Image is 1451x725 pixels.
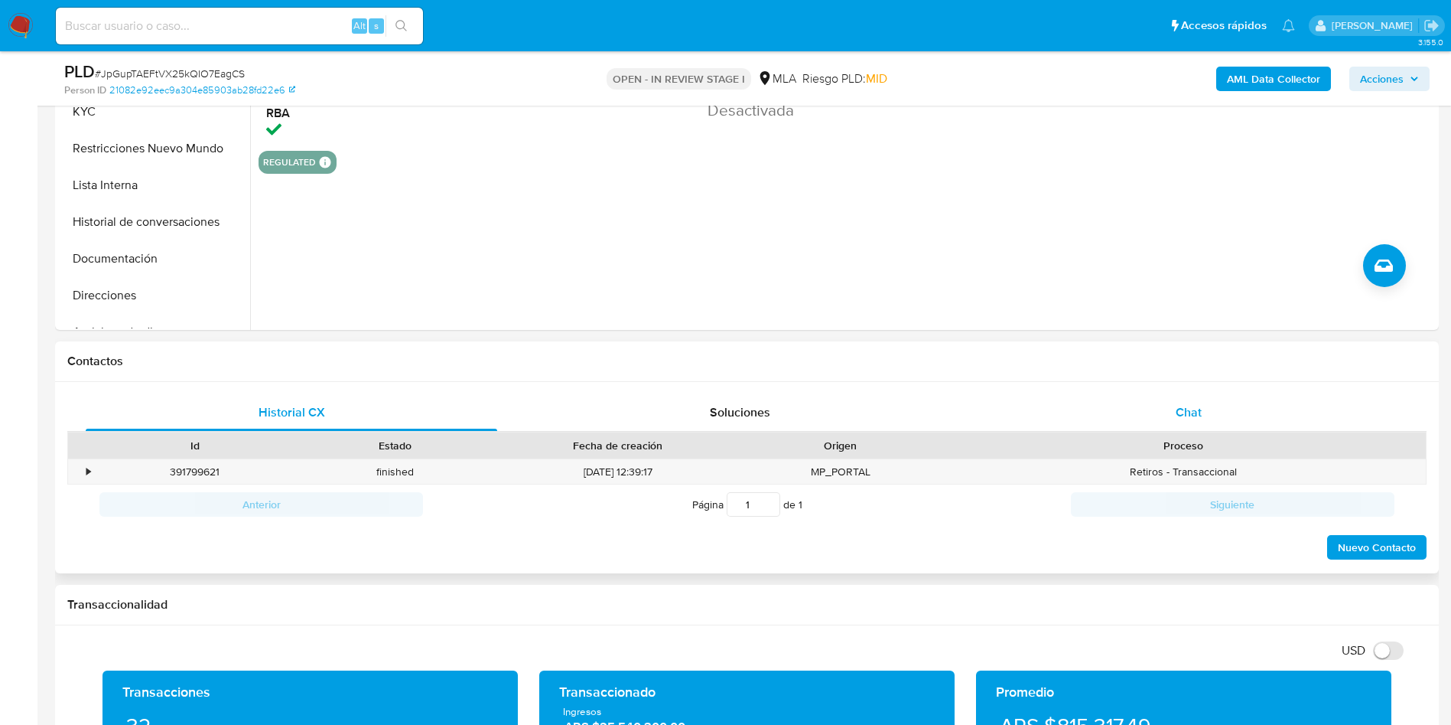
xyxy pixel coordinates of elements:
[306,438,485,453] div: Estado
[86,465,90,479] div: •
[56,16,423,36] input: Buscar usuario o caso...
[59,240,250,277] button: Documentación
[1227,67,1320,91] b: AML Data Collector
[1071,492,1394,517] button: Siguiente
[799,497,802,512] span: 1
[708,100,987,121] dd: Desactivada
[386,15,417,37] button: search-icon
[1360,67,1404,91] span: Acciones
[59,130,250,167] button: Restricciones Nuevo Mundo
[757,70,796,87] div: MLA
[751,438,930,453] div: Origen
[1338,537,1416,558] span: Nuevo Contacto
[1327,535,1427,560] button: Nuevo Contacto
[1176,403,1202,421] span: Chat
[259,403,325,421] span: Historial CX
[67,597,1427,612] h1: Transaccionalidad
[59,93,250,130] button: KYC
[59,204,250,240] button: Historial de conversaciones
[64,83,106,97] b: Person ID
[109,83,295,97] a: 21082e92eec9a304e85903ab28fd22e6
[95,66,245,81] span: # JpGupTAEFtVX25kQIO7EagCS
[1282,19,1295,32] a: Notificaciones
[295,459,496,485] div: finished
[506,438,730,453] div: Fecha de creación
[353,18,366,33] span: Alt
[1423,18,1440,34] a: Salir
[740,459,941,485] div: MP_PORTAL
[1181,18,1267,34] span: Accesos rápidos
[59,167,250,204] button: Lista Interna
[64,59,95,83] b: PLD
[1216,67,1331,91] button: AML Data Collector
[374,18,379,33] span: s
[496,459,740,485] div: [DATE] 12:39:17
[1349,67,1430,91] button: Acciones
[802,70,887,87] span: Riesgo PLD:
[106,438,285,453] div: Id
[263,159,316,165] button: regulated
[866,70,887,87] span: MID
[952,438,1415,453] div: Proceso
[266,105,545,122] dt: RBA
[1332,18,1418,33] p: agostina.faruolo@mercadolibre.com
[99,492,423,517] button: Anterior
[692,492,802,517] span: Página de
[941,459,1426,485] div: Retiros - Transaccional
[1418,36,1443,48] span: 3.155.0
[95,459,295,485] div: 391799621
[59,277,250,314] button: Direcciones
[67,354,1427,369] h1: Contactos
[59,314,250,351] button: Anticipos de dinero
[710,403,770,421] span: Soluciones
[607,68,751,90] p: OPEN - IN REVIEW STAGE I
